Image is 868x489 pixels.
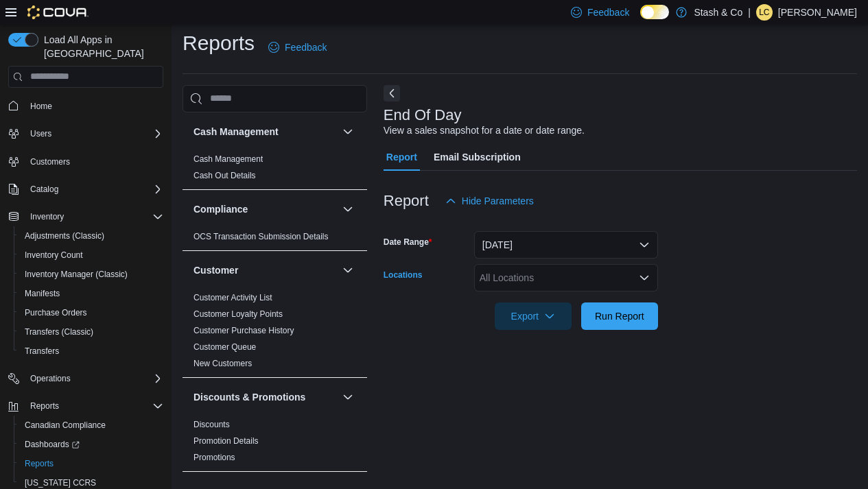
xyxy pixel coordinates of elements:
span: Adjustments (Classic) [19,228,163,244]
span: Operations [30,373,71,384]
span: Dashboards [19,436,163,453]
button: Discounts & Promotions [193,390,337,404]
a: Transfers [19,343,64,359]
p: | [748,4,751,21]
button: Hide Parameters [440,187,539,215]
span: Home [30,101,52,112]
button: Discounts & Promotions [340,389,356,405]
button: [DATE] [474,231,658,259]
button: Cash Management [340,123,356,140]
span: Transfers (Classic) [19,324,163,340]
div: Compliance [183,228,367,250]
button: Inventory [25,208,69,225]
button: Transfers (Classic) [14,322,169,342]
a: Manifests [19,285,65,302]
span: Inventory Manager (Classic) [25,269,128,280]
span: Adjustments (Classic) [25,230,104,241]
button: Users [3,124,169,143]
a: Customers [25,154,75,170]
div: View a sales snapshot for a date or date range. [384,123,585,138]
button: Customers [3,152,169,171]
span: Dashboards [25,439,80,450]
span: Transfers [25,346,59,357]
span: Customers [25,153,163,170]
div: Lindsay Crosmas [756,4,773,21]
span: Hide Parameters [462,194,534,208]
a: Purchase Orders [19,305,93,321]
span: Inventory Manager (Classic) [19,266,163,283]
a: Customer Loyalty Points [193,309,283,319]
button: Inventory Manager (Classic) [14,265,169,284]
h3: Discounts & Promotions [193,390,305,404]
span: Email Subscription [434,143,521,171]
span: Manifests [19,285,163,302]
h3: Customer [193,263,238,277]
span: Canadian Compliance [19,417,163,433]
a: Dashboards [14,435,169,454]
span: Reports [30,401,59,412]
a: Customer Queue [193,342,256,352]
span: Inventory [30,211,64,222]
h1: Reports [183,29,255,57]
button: Export [495,302,572,330]
span: Dark Mode [640,19,641,20]
a: Promotions [193,453,235,462]
span: Feedback [587,5,629,19]
button: Reports [3,396,169,416]
span: Home [25,97,163,115]
button: Users [25,126,57,142]
a: Inventory Count [19,247,89,263]
h3: Cash Management [193,125,279,139]
button: Reports [14,454,169,473]
span: Reports [19,455,163,472]
span: Purchase Orders [19,305,163,321]
p: [PERSON_NAME] [778,4,857,21]
span: Catalog [25,181,163,198]
span: Operations [25,370,163,387]
span: Users [25,126,163,142]
button: Manifests [14,284,169,303]
button: Inventory [3,207,169,226]
button: Operations [3,369,169,388]
a: Feedback [263,34,332,61]
span: Purchase Orders [25,307,87,318]
span: Export [503,302,563,330]
button: Run Report [581,302,658,330]
div: Discounts & Promotions [183,416,367,471]
a: Customer Purchase History [193,326,294,335]
button: Reports [25,398,64,414]
span: Transfers (Classic) [25,326,93,337]
p: Stash & Co [694,4,742,21]
a: Inventory Manager (Classic) [19,266,133,283]
a: New Customers [193,359,252,368]
a: Canadian Compliance [19,417,111,433]
span: Load All Apps in [GEOGRAPHIC_DATA] [38,33,163,60]
span: Catalog [30,184,58,195]
a: Promotion Details [193,436,259,446]
div: Customer [183,289,367,377]
span: Inventory [25,208,163,225]
span: Inventory Count [19,247,163,263]
button: Operations [25,370,76,387]
button: Compliance [340,201,356,217]
span: Manifests [25,288,60,299]
button: Purchase Orders [14,303,169,322]
label: Locations [384,270,423,281]
input: Dark Mode [640,5,669,19]
a: Reports [19,455,59,472]
a: Discounts [193,420,230,429]
button: Cash Management [193,125,337,139]
a: Adjustments (Classic) [19,228,110,244]
span: Transfers [19,343,163,359]
a: Customer Activity List [193,293,272,302]
div: Cash Management [183,151,367,189]
span: Reports [25,398,163,414]
a: OCS Transaction Submission Details [193,232,329,241]
span: [US_STATE] CCRS [25,477,96,488]
a: Cash Management [193,154,263,164]
a: Transfers (Classic) [19,324,99,340]
button: Compliance [193,202,337,216]
h3: End Of Day [384,107,462,123]
span: Report [386,143,417,171]
button: Adjustments (Classic) [14,226,169,246]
